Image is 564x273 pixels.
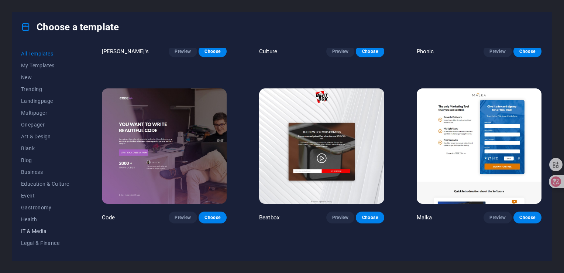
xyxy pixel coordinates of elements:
button: Choose [356,45,384,57]
button: Onepager [21,119,69,131]
span: Gastronomy [21,205,69,210]
button: Preview [169,212,197,223]
button: Choose [199,45,227,57]
span: Preview [489,215,506,220]
span: Choose [519,215,536,220]
span: Trending [21,86,69,92]
span: Choose [204,48,221,54]
span: Business [21,169,69,175]
button: Event [21,190,69,202]
span: Education & Culture [21,181,69,187]
span: New [21,74,69,80]
img: Malka [417,88,541,204]
span: Preview [175,215,191,220]
span: Event [21,193,69,199]
img: Beatbox [259,88,384,204]
button: Landingpage [21,95,69,107]
h4: Choose a template [21,21,119,33]
span: Health [21,216,69,222]
span: Choose [519,48,536,54]
button: Legal & Finance [21,237,69,249]
p: Code [102,214,115,221]
button: Health [21,213,69,225]
button: Business [21,166,69,178]
button: Education & Culture [21,178,69,190]
span: Onepager [21,122,69,128]
button: Trending [21,83,69,95]
img: Code [102,88,227,204]
span: Choose [204,215,221,220]
span: Choose [362,215,378,220]
p: Beatbox [259,214,279,221]
button: Preview [326,212,354,223]
button: Preview [169,45,197,57]
span: Blank [21,145,69,151]
button: All Templates [21,48,69,60]
button: Preview [484,45,512,57]
button: Choose [513,212,541,223]
span: Preview [332,215,348,220]
p: Culture [259,48,277,55]
button: Choose [356,212,384,223]
span: Preview [175,48,191,54]
p: Phonic [417,48,434,55]
button: Gastronomy [21,202,69,213]
button: Multipager [21,107,69,119]
button: Non-Profit [21,249,69,261]
span: Art & Design [21,134,69,139]
button: Blank [21,142,69,154]
button: Preview [484,212,512,223]
span: Preview [489,48,506,54]
button: My Templates [21,60,69,71]
button: Art & Design [21,131,69,142]
span: Choose [362,48,378,54]
span: All Templates [21,51,69,57]
p: [PERSON_NAME]'s [102,48,149,55]
span: Preview [332,48,348,54]
button: IT & Media [21,225,69,237]
span: IT & Media [21,228,69,234]
span: Landingpage [21,98,69,104]
span: Legal & Finance [21,240,69,246]
button: Blog [21,154,69,166]
button: New [21,71,69,83]
span: Multipager [21,110,69,116]
button: Choose [513,45,541,57]
span: Blog [21,157,69,163]
p: Malka [417,214,432,221]
button: Choose [199,212,227,223]
span: My Templates [21,63,69,68]
button: Preview [326,45,354,57]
